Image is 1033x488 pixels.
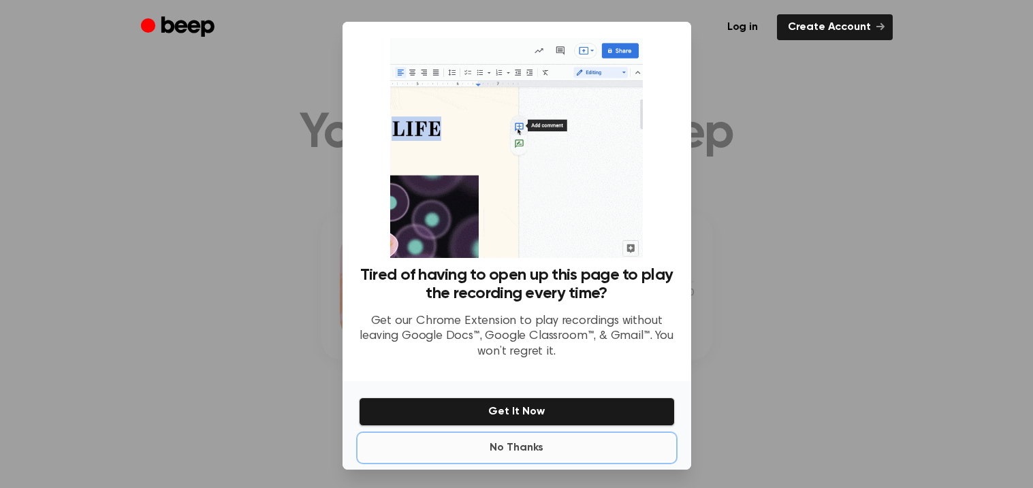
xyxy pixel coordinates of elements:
[359,314,675,360] p: Get our Chrome Extension to play recordings without leaving Google Docs™, Google Classroom™, & Gm...
[359,266,675,303] h3: Tired of having to open up this page to play the recording every time?
[141,14,218,41] a: Beep
[777,14,893,40] a: Create Account
[359,434,675,461] button: No Thanks
[716,14,769,40] a: Log in
[359,397,675,426] button: Get It Now
[390,38,643,258] img: Beep extension in action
